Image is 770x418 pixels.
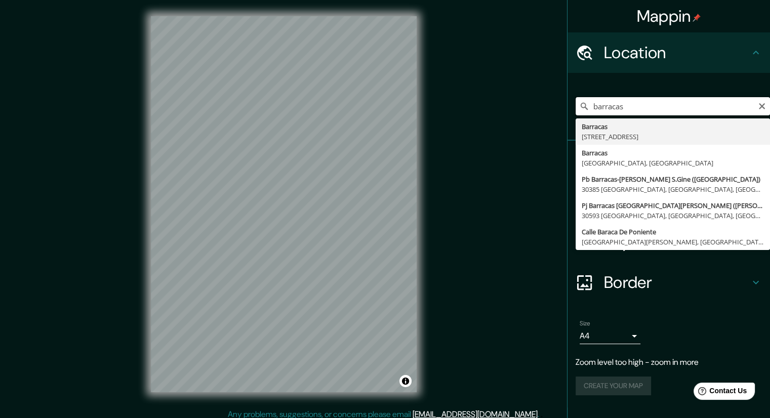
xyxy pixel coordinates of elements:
[582,158,764,168] div: [GEOGRAPHIC_DATA], [GEOGRAPHIC_DATA]
[582,174,764,184] div: Pb Barracas-[PERSON_NAME] S.Gine ([GEOGRAPHIC_DATA])
[582,121,764,132] div: Barracas
[680,379,759,407] iframe: Help widget launcher
[568,222,770,262] div: Layout
[568,141,770,181] div: Pins
[568,262,770,303] div: Border
[568,32,770,73] div: Location
[582,148,764,158] div: Barracas
[604,272,750,292] h4: Border
[580,328,640,344] div: A4
[582,132,764,142] div: [STREET_ADDRESS]
[576,97,770,115] input: Pick your city or area
[582,211,764,221] div: 30593 [GEOGRAPHIC_DATA], [GEOGRAPHIC_DATA], [GEOGRAPHIC_DATA]
[576,356,762,368] p: Zoom level too high - zoom in more
[758,101,766,110] button: Clear
[693,14,701,22] img: pin-icon.png
[582,200,764,211] div: Pj Barracas [GEOGRAPHIC_DATA][PERSON_NAME] ([PERSON_NAME])
[582,227,764,237] div: Calle Baraca De Poniente
[582,237,764,247] div: [GEOGRAPHIC_DATA][PERSON_NAME], [GEOGRAPHIC_DATA], [GEOGRAPHIC_DATA]
[604,232,750,252] h4: Layout
[580,319,590,328] label: Size
[399,375,412,387] button: Toggle attribution
[151,16,417,392] canvas: Map
[604,43,750,63] h4: Location
[568,181,770,222] div: Style
[637,6,701,26] h4: Mappin
[582,184,764,194] div: 30385 [GEOGRAPHIC_DATA], [GEOGRAPHIC_DATA], [GEOGRAPHIC_DATA]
